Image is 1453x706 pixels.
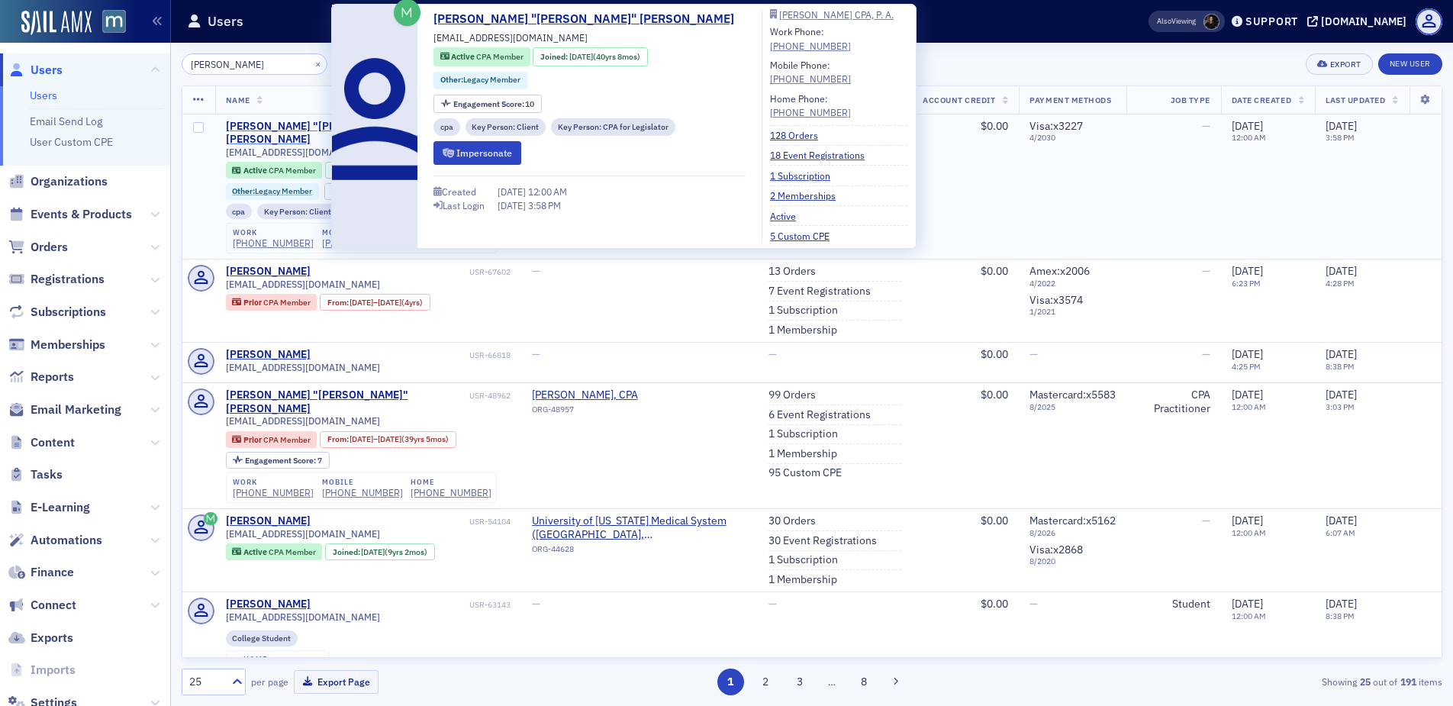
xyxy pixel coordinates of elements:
[411,487,491,498] div: [PHONE_NUMBER]
[1232,514,1263,527] span: [DATE]
[226,95,250,105] span: Name
[768,408,871,422] a: 6 Event Registrations
[1326,119,1357,133] span: [DATE]
[770,10,907,19] a: [PERSON_NAME] CPA, P. A.
[24,114,238,143] div: Our usual reply time 🕒
[1202,514,1210,527] span: —
[476,51,524,62] span: CPA Member
[350,434,449,444] div: – (39yrs 5mos)
[226,265,311,279] div: [PERSON_NAME]
[66,169,151,180] b: [PERSON_NAME]
[31,532,102,549] span: Automations
[232,185,255,196] span: Other :
[787,669,813,695] button: 3
[770,72,851,85] a: [PHONE_NUMBER]
[532,347,540,361] span: —
[770,128,830,142] a: 128 Orders
[31,337,105,353] span: Memberships
[821,675,842,688] span: …
[243,165,269,176] span: Active
[851,669,878,695] button: 8
[327,298,350,308] span: From :
[8,304,106,321] a: Subscriptions
[24,232,238,366] div: We made a change to how addresses are imported and the spread sheet will have a change. Since the...
[233,237,314,249] a: [PHONE_NUMBER]
[12,200,293,403] div: Aidan says…
[251,675,288,688] label: per page
[779,11,894,19] div: [PERSON_NAME] CPA, P. A.
[1137,388,1210,415] div: CPA Practitioner
[8,337,105,353] a: Memberships
[1326,278,1355,289] time: 4:28 PM
[532,388,671,402] span: Philip P Wheatley, CPA
[532,597,540,611] span: —
[226,362,380,373] span: [EMAIL_ADDRESS][DOMAIN_NAME]
[533,47,647,66] div: Joined: 1985-01-15 00:00:00
[232,186,312,196] a: Other:Legacy Member
[768,388,816,402] a: 99 Orders
[768,573,837,587] a: 1 Membership
[1232,527,1266,538] time: 12:00 AM
[768,304,838,318] a: 1 Subscription
[12,165,293,200] div: Aidan says…
[294,670,379,694] button: Export Page
[31,499,90,516] span: E-Learning
[226,204,253,219] div: cpa
[226,514,311,528] a: [PERSON_NAME]
[232,166,315,176] a: Active CPA Member
[66,168,260,182] div: joined the conversation
[1137,598,1210,611] div: Student
[768,324,837,337] a: 1 Membership
[768,347,777,361] span: —
[1326,361,1355,372] time: 8:38 PM
[31,271,105,288] span: Registrations
[74,19,105,34] p: Active
[30,114,102,128] a: Email Send Log
[768,553,838,567] a: 1 Subscription
[1326,611,1355,621] time: 8:38 PM
[333,547,362,557] span: Joined :
[327,434,350,444] span: From :
[443,201,485,210] div: Last Login
[226,348,311,362] a: [PERSON_NAME]
[243,655,324,664] div: home
[226,388,467,415] a: [PERSON_NAME] "[PERSON_NAME]" [PERSON_NAME]
[981,119,1008,133] span: $0.00
[1232,119,1263,133] span: [DATE]
[232,547,315,557] a: Active CPA Member
[226,279,380,290] span: [EMAIL_ADDRESS][DOMAIN_NAME]
[12,37,293,165] div: Operator says…
[770,105,851,119] div: [PHONE_NUMBER]
[322,487,403,498] a: [PHONE_NUMBER]
[453,98,526,109] span: Engagement Score :
[1306,53,1372,75] button: Export
[469,391,511,401] div: USR-48962
[768,285,871,298] a: 7 Event Registrations
[1029,597,1038,611] span: —
[243,546,269,557] span: Active
[263,297,311,308] span: CPA Member
[1029,528,1116,538] span: 8 / 2026
[981,388,1008,401] span: $0.00
[31,466,63,483] span: Tasks
[768,427,838,441] a: 1 Subscription
[313,267,511,277] div: USR-67602
[226,294,317,311] div: Prior: Prior: CPA Member
[540,51,569,63] span: Joined :
[1029,347,1038,361] span: —
[313,517,511,527] div: USR-54104
[350,297,373,308] span: [DATE]
[1029,279,1116,289] span: 4 / 2022
[31,173,108,190] span: Organizations
[770,39,851,53] a: [PHONE_NUMBER]
[31,564,74,581] span: Finance
[226,162,323,179] div: Active: Active: CPA Member
[768,534,877,548] a: 30 Event Registrations
[1416,8,1442,35] span: Profile
[257,204,338,219] div: Key Person: Client
[717,669,744,695] button: 1
[226,147,380,158] span: [EMAIL_ADDRESS][DOMAIN_NAME]
[8,630,73,646] a: Exports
